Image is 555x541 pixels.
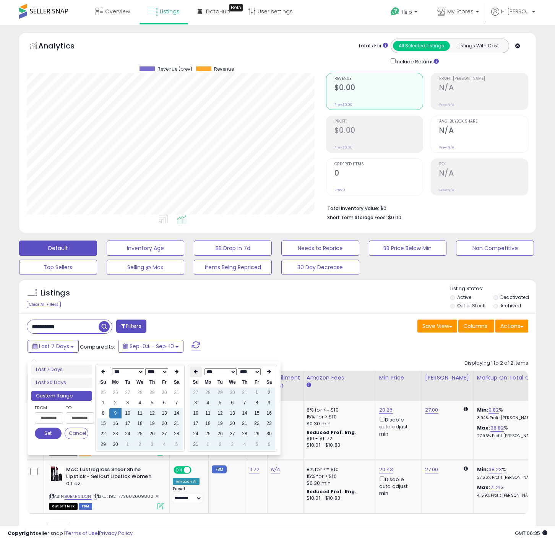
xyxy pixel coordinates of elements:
span: Show: entries [32,524,88,531]
td: 29 [146,388,158,398]
p: 27.96% Profit [PERSON_NAME] [477,433,540,439]
small: Prev: $0.00 [334,145,352,150]
button: BB Drop in 7d [194,241,272,256]
b: Max: [477,424,490,431]
th: Sa [263,377,275,388]
button: Items Being Repriced [194,260,272,275]
td: 12 [214,408,226,418]
a: 27.00 [425,466,438,473]
a: 27.00 [425,406,438,414]
b: Max: [477,484,490,491]
td: 23 [263,418,275,429]
td: 23 [109,429,122,439]
h2: N/A [439,169,528,179]
span: Revenue [214,66,234,72]
div: 8% for <= $10 [307,407,370,413]
td: 27 [122,388,134,398]
span: 2025-09-18 06:35 GMT [515,530,547,537]
td: 15 [251,408,263,418]
div: $0.30 min [307,420,370,427]
span: ROI [439,162,528,166]
td: 4 [134,398,146,408]
div: Amazon Fees [307,374,373,382]
td: 1 [97,398,109,408]
div: Disable auto adjust min [379,415,416,438]
td: 20 [226,418,239,429]
a: 71.21 [490,484,501,491]
td: 4 [202,398,214,408]
td: 19 [146,418,158,429]
td: 21 [170,418,183,429]
a: Hi [PERSON_NAME] [491,8,535,25]
div: Preset: [173,486,203,503]
td: 22 [97,429,109,439]
small: Prev: N/A [439,102,454,107]
li: $0 [327,203,523,212]
button: Set [35,428,62,439]
b: Total Inventory Value: [327,205,379,212]
small: Prev: N/A [439,188,454,192]
td: 2 [109,398,122,408]
th: We [226,377,239,388]
td: 5 [146,398,158,408]
th: Th [146,377,158,388]
p: Listing States: [450,285,536,292]
div: $10.01 - $10.83 [307,442,370,449]
div: 15% for > $10 [307,473,370,480]
td: 6 [226,398,239,408]
a: B0BKR61DQN [65,493,91,500]
td: 1 [251,388,263,398]
span: ON [174,467,184,473]
td: 12 [146,408,158,418]
div: ASIN: [49,466,164,509]
small: Prev: N/A [439,145,454,150]
label: Active [457,294,471,300]
td: 14 [170,408,183,418]
td: 28 [134,388,146,398]
span: Profit [PERSON_NAME] [439,77,528,81]
small: Amazon Fees. [307,382,311,389]
th: Sa [170,377,183,388]
div: Markup on Total Cost [477,374,543,382]
button: Non Competitive [456,241,534,256]
td: 6 [263,439,275,450]
label: Deactivated [500,294,529,300]
button: Top Sellers [19,260,97,275]
div: Totals For [358,42,388,50]
td: 26 [146,429,158,439]
td: 29 [251,429,263,439]
td: 28 [170,429,183,439]
h2: $0.00 [334,126,423,136]
button: All Selected Listings [393,41,450,51]
td: 4 [158,439,170,450]
span: Listings [160,8,180,15]
td: 7 [239,398,251,408]
h2: $0.00 [334,83,423,94]
td: 28 [202,388,214,398]
h5: Analytics [38,40,89,53]
td: 5 [251,439,263,450]
small: Prev: $0.00 [334,102,352,107]
span: Revenue (prev) [157,66,192,72]
button: Sep-04 - Sep-10 [118,340,183,353]
p: 41.59% Profit [PERSON_NAME] [477,493,540,498]
p: 27.66% Profit [PERSON_NAME] [477,475,540,480]
td: 5 [170,439,183,450]
td: 20 [158,418,170,429]
div: Min Price [379,374,419,382]
td: 2 [263,388,275,398]
th: Th [239,377,251,388]
span: FBM [79,503,92,510]
b: Reduced Prof. Rng. [307,488,357,495]
a: 38.82 [490,424,504,432]
h2: 0 [334,169,423,179]
div: % [477,407,540,421]
b: Reduced Prof. Rng. [307,429,357,436]
div: 15% for > $10 [307,413,370,420]
td: 29 [97,439,109,450]
span: OFF [190,467,203,473]
label: From [35,404,62,412]
td: 27 [158,429,170,439]
td: 24 [190,429,202,439]
td: 26 [109,388,122,398]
